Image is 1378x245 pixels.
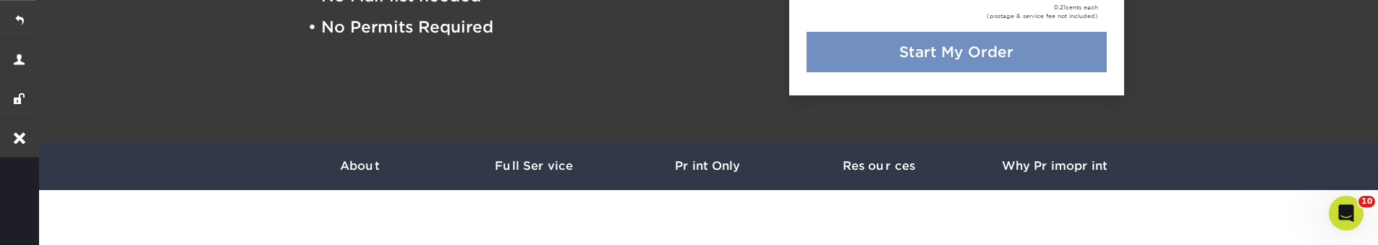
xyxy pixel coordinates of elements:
[1329,196,1364,231] iframe: Intercom live chat
[273,159,447,173] h3: About
[308,12,768,43] li: • No Permits Required
[1054,4,1066,11] span: 0.21
[807,32,1107,72] a: Start My Order
[447,159,621,173] h3: Full Service
[968,142,1141,190] a: Why Primoprint
[447,142,621,190] a: Full Service
[273,142,447,190] a: About
[968,159,1141,173] h3: Why Primoprint
[794,142,968,190] a: Resources
[4,201,123,240] iframe: Google Customer Reviews
[987,3,1098,20] div: cents each (postage & service fee not included)
[1358,196,1375,207] span: 10
[794,159,968,173] h3: Resources
[621,159,794,173] h3: Print Only
[621,142,794,190] a: Print Only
